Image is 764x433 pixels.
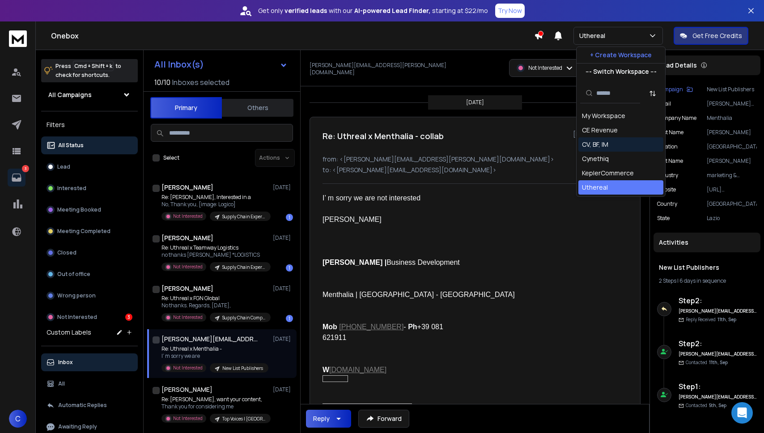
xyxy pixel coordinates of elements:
[323,214,584,225] p: [PERSON_NAME]
[58,380,65,387] p: All
[150,97,222,119] button: Primary
[657,157,683,165] p: Last Name
[659,277,676,284] span: 2 Steps
[692,31,742,40] p: Get Free Credits
[57,206,101,213] p: Meeting Booked
[707,172,757,179] p: marketing & advertising
[323,323,443,341] span: +39 081 621911
[674,27,748,45] button: Get Free Credits
[161,385,212,394] h1: [PERSON_NAME]
[306,410,351,428] button: Reply
[57,228,110,235] p: Meeting Completed
[707,143,757,150] p: [GEOGRAPHIC_DATA]
[22,165,29,172] p: 3
[273,386,293,393] p: [DATE]
[657,215,670,222] p: State
[161,201,269,208] p: No, Thank you, [image: Logico]
[707,100,757,107] p: [PERSON_NAME][EMAIL_ADDRESS][PERSON_NAME][DOMAIN_NAME]
[173,415,203,422] p: Not Interested
[57,185,86,192] p: Interested
[709,402,726,408] span: 5th, Sep
[679,381,757,392] h6: Step 1 :
[273,234,293,242] p: [DATE]
[686,316,736,323] p: Reply Received
[222,365,263,372] p: New List Publishers
[339,323,406,331] span: -
[57,292,96,299] p: Wrong person
[577,47,665,63] button: + Create Workspace
[731,402,753,424] div: Open Intercom Messenger
[339,323,403,331] a: [PHONE_NUMBER]
[147,55,295,73] button: All Inbox(s)
[41,265,138,283] button: Out of office
[41,375,138,393] button: All
[161,251,269,259] p: no thanks [PERSON_NAME] *LOGISTICS
[163,154,179,161] label: Select
[573,130,628,139] p: [DATE] : 04:49 pm
[161,403,269,410] p: Thank you for considering me
[644,85,662,102] button: Sort by Sort A-Z
[286,315,293,322] div: 1
[125,314,132,321] div: 3
[679,295,757,306] h6: Step 2 :
[657,143,678,150] p: location
[498,6,522,15] p: Try Now
[408,323,417,331] span: Ph
[41,201,138,219] button: Meeting Booked
[686,359,728,366] p: Contacted
[222,213,265,220] p: Supply Chain Experts [GEOGRAPHIC_DATA]
[386,259,460,266] span: Business Development
[323,366,329,374] span: W
[323,323,337,331] span: Mob
[161,183,213,192] h1: [PERSON_NAME]
[173,365,203,371] p: Not Interested
[161,244,269,251] p: Re: Uthreal x Teamway Logistics
[47,328,91,337] h3: Custom Labels
[57,163,70,170] p: Lead
[41,86,138,104] button: All Campaigns
[659,61,697,70] p: Lead Details
[323,166,628,174] p: to: <[PERSON_NAME][EMAIL_ADDRESS][DOMAIN_NAME]>
[586,67,657,76] p: --- Switch Workspace ---
[222,314,265,321] p: Supply Chain Companies [GEOGRAPHIC_DATA]
[58,402,107,409] p: Automatic Replies
[323,291,515,298] span: Menthalia | [GEOGRAPHIC_DATA] - [GEOGRAPHIC_DATA]
[161,295,269,302] p: Re: Uthreal x FGN Global
[48,90,92,99] h1: All Campaigns
[161,352,268,360] p: I’ m sorry we are
[161,345,268,352] p: Re: Uthreal x Menthalia -
[173,213,203,220] p: Not Interested
[679,277,726,284] span: 6 days in sequence
[310,62,472,76] p: [PERSON_NAME][EMAIL_ADDRESS][PERSON_NAME][DOMAIN_NAME]
[707,115,757,122] p: Menthalia
[323,193,584,204] p: I’ m sorry we are not interested
[579,31,609,40] p: Uthereal
[273,184,293,191] p: [DATE]
[657,129,683,136] p: First Name
[41,179,138,197] button: Interested
[222,416,265,422] p: Top Voices | [GEOGRAPHIC_DATA]
[329,366,386,374] a: [DOMAIN_NAME]
[323,130,444,142] h1: Re: Uthreal x Menthalia - collab
[466,99,484,106] p: [DATE]
[258,6,488,15] p: Get only with our starting at $22/mo
[582,169,634,178] div: KeplerCommerce
[161,284,213,293] h1: [PERSON_NAME]
[41,244,138,262] button: Closed
[707,157,757,165] p: [PERSON_NAME]
[73,61,114,71] span: Cmd + Shift + k
[8,169,25,187] a: 3
[657,172,678,179] p: industry
[707,86,757,93] p: New List Publishers
[679,338,757,349] h6: Step 2 :
[582,126,618,135] div: CE Revenue
[161,396,269,403] p: Re: [PERSON_NAME], want your content,
[41,308,138,326] button: Not Interested3
[9,410,27,428] button: C
[707,200,757,208] p: [GEOGRAPHIC_DATA]
[41,158,138,176] button: Lead
[154,77,170,88] span: 10 / 10
[717,316,736,323] span: 11th, Sep
[161,233,213,242] h1: [PERSON_NAME]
